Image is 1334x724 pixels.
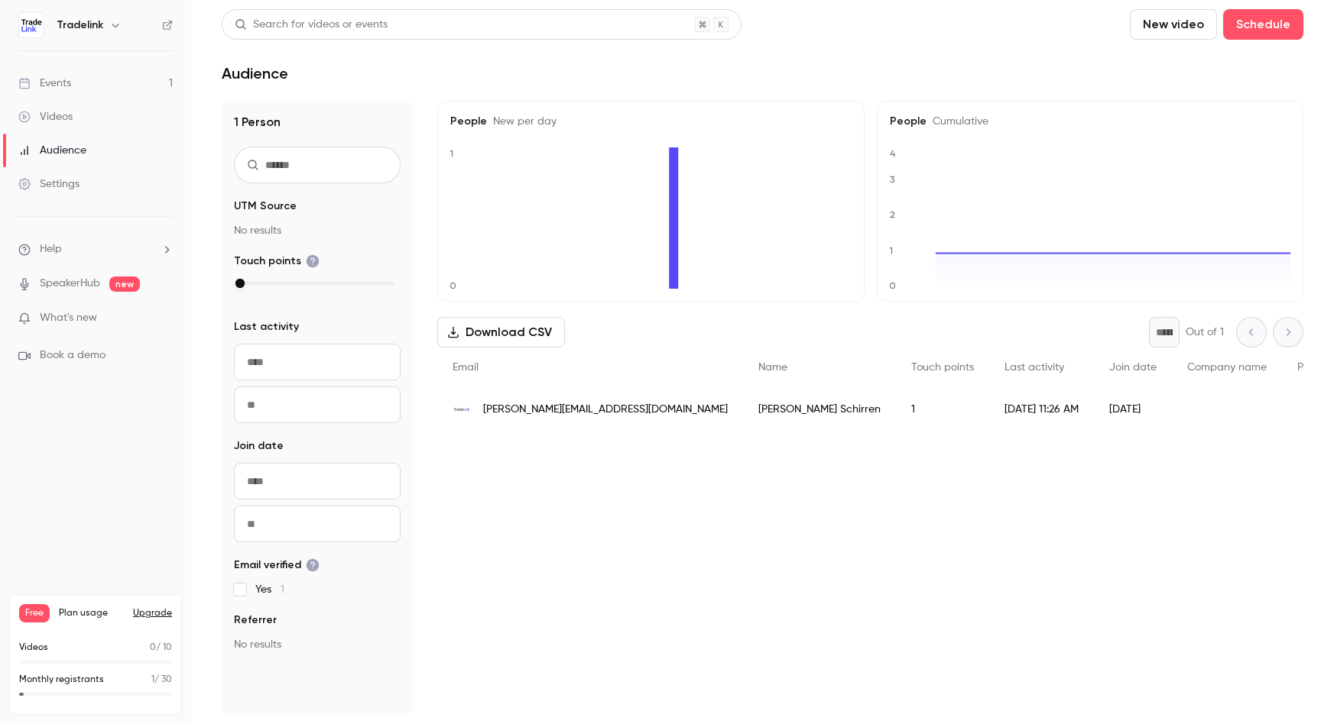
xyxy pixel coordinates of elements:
input: From [234,344,401,380]
button: Upgrade [133,607,172,619]
span: Join date [234,438,284,454]
input: To [234,386,401,423]
span: Touch points [911,362,974,373]
span: Join date [1109,362,1157,373]
div: [DATE] 11:26 AM [989,388,1094,431]
div: Settings [18,176,80,192]
div: Audience [18,143,86,158]
h5: People [890,114,1291,129]
button: New video [1130,9,1217,40]
span: Yes [255,582,284,597]
span: Last activity [234,319,299,335]
span: Book a demo [40,347,105,364]
span: New per day [487,116,557,127]
text: 0 [889,280,896,291]
span: Touch points [234,254,320,269]
span: Free [19,604,50,622]
h1: 1 Person [234,113,401,131]
input: From [234,463,401,499]
li: help-dropdown-opener [18,241,173,257]
span: new [109,276,140,292]
p: No results [234,637,401,652]
span: 1 [281,584,284,595]
button: Schedule [1223,9,1303,40]
div: Search for videos or events [235,17,388,33]
span: [PERSON_NAME][EMAIL_ADDRESS][DOMAIN_NAME] [483,402,728,418]
text: 2 [890,210,895,221]
p: Out of 1 [1186,325,1224,340]
div: Videos [18,109,73,124]
input: To [234,506,401,542]
p: Videos [19,641,48,655]
span: What's new [40,310,97,326]
span: Company name [1187,362,1267,373]
span: Last activity [1005,362,1064,373]
span: Plan usage [59,607,124,619]
h6: Tradelink [57,18,103,33]
p: Monthly registrants [19,673,104,687]
span: Referrer [234,612,277,628]
button: Download CSV [437,317,565,347]
text: 4 [890,148,896,159]
a: SpeakerHub [40,276,100,292]
div: [PERSON_NAME] Schirren [743,388,896,431]
div: 1 [896,388,989,431]
img: tradelink.co [453,400,471,419]
p: / 10 [150,641,172,655]
div: [DATE] [1094,388,1172,431]
div: Events [18,76,71,91]
span: 0 [150,643,156,652]
span: Email verified [234,558,320,573]
h5: People [450,114,852,129]
span: Name [758,362,787,373]
span: Email [453,362,479,373]
p: / 30 [151,673,172,687]
span: UTM Source [234,199,297,214]
span: Cumulative [927,116,988,127]
span: Help [40,241,62,257]
text: 1 [450,148,453,159]
h1: Audience [222,64,288,82]
img: Tradelink [19,13,44,37]
p: No results [234,223,401,238]
div: max [235,279,245,288]
text: 3 [890,174,895,185]
text: 1 [889,245,893,256]
span: 1 [151,675,154,684]
text: 0 [450,280,456,291]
